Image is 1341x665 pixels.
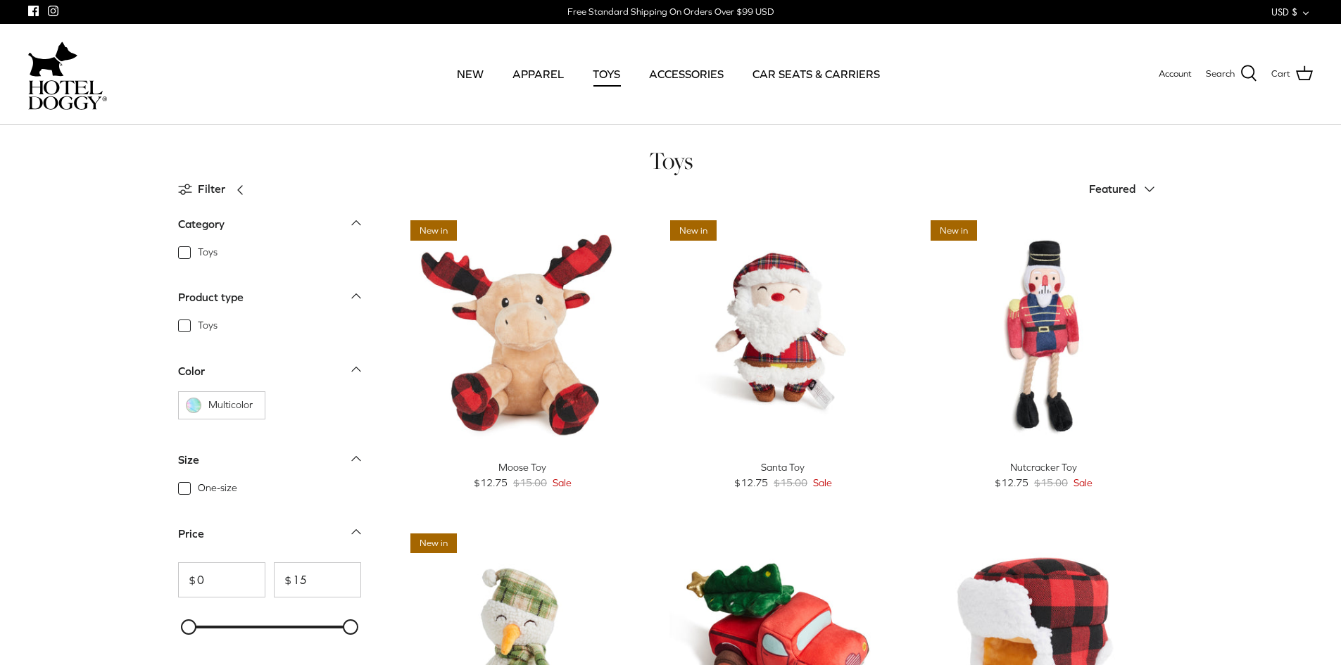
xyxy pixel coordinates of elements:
[580,50,633,98] a: TOYS
[663,213,902,452] a: Santa Toy
[178,172,253,206] a: Filter
[198,180,225,198] span: Filter
[1206,67,1235,82] span: Search
[663,460,902,475] div: Santa Toy
[275,574,291,585] span: $
[28,80,107,110] img: hoteldoggycom
[1074,475,1093,490] span: Sale
[774,475,807,490] span: $15.00
[403,460,643,491] a: Moose Toy $12.75 $15.00 Sale
[178,362,205,381] div: Color
[198,246,218,260] span: Toys
[48,6,58,16] a: Instagram
[474,475,508,490] span: $12.75
[500,50,577,98] a: APPAREL
[1206,65,1257,83] a: Search
[410,220,457,241] span: New in
[198,319,218,333] span: Toys
[178,286,361,318] a: Product type
[178,562,265,597] input: From
[1034,475,1068,490] span: $15.00
[1271,67,1290,82] span: Cart
[179,574,196,585] span: $
[198,481,237,495] span: One-size
[444,50,496,98] a: NEW
[178,522,361,554] a: Price
[931,220,977,241] span: New in
[924,460,1163,491] a: Nutcracker Toy $12.75 $15.00 Sale
[178,525,204,543] div: Price
[567,6,774,18] div: Free Standard Shipping On Orders Over $99 USD
[1089,182,1135,195] span: Featured
[553,475,572,490] span: Sale
[208,398,258,412] span: Multicolor
[403,213,643,452] a: Moose Toy
[28,38,77,80] img: dog-icon.svg
[28,6,39,16] a: Facebook
[178,449,361,481] a: Size
[209,50,1128,98] div: Primary navigation
[995,475,1028,490] span: $12.75
[663,460,902,491] a: Santa Toy $12.75 $15.00 Sale
[178,360,361,391] a: Color
[1159,67,1192,82] a: Account
[670,533,720,554] span: 15% off
[178,451,199,469] div: Size
[1271,65,1313,83] a: Cart
[931,533,981,554] span: 15% off
[813,475,832,490] span: Sale
[740,50,893,98] a: CAR SEATS & CARRIERS
[403,460,643,475] div: Moose Toy
[178,289,244,307] div: Product type
[636,50,736,98] a: ACCESSORIES
[670,220,717,241] span: New in
[274,562,361,597] input: To
[924,460,1163,475] div: Nutcracker Toy
[28,38,107,110] a: hoteldoggycom
[1159,68,1192,79] span: Account
[734,475,768,490] span: $12.75
[924,213,1163,452] a: Nutcracker Toy
[1089,174,1164,205] button: Featured
[410,533,457,554] span: New in
[513,475,547,490] span: $15.00
[178,146,1164,176] h1: Toys
[178,215,225,234] div: Category
[178,213,361,245] a: Category
[567,1,774,23] a: Free Standard Shipping On Orders Over $99 USD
